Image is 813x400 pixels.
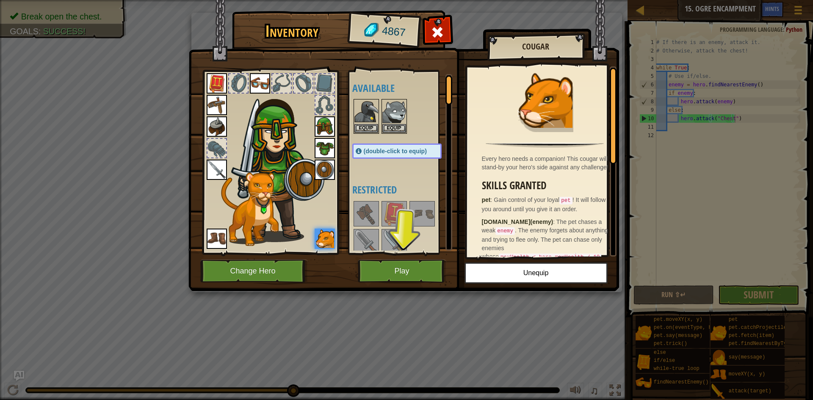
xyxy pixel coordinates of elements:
img: portrait.png [207,73,227,94]
span: : [491,196,494,203]
h4: Restricted [352,184,459,195]
code: maxHealth < hero.maxHealth / 10 [499,254,601,261]
button: Equip [382,124,406,133]
strong: [DOMAIN_NAME](enemy) [482,218,553,225]
button: Unequip [465,262,608,284]
img: hr.png [486,142,603,148]
span: Gain control of your loyal ! It will follow you around until you give it an order. [482,196,606,212]
h3: Skills Granted [482,180,612,191]
div: Every hero needs a companion! This cougar will stand-by your hero's side against any challenge! [482,154,612,171]
button: Change Hero [200,259,308,283]
img: female.png [234,86,325,242]
h4: Available [352,83,459,94]
strong: pet [482,196,491,203]
h2: Cougar [496,42,575,51]
span: The pet chases a weak . The enemy forgets about anything and trying to flee only. The pet can cha... [482,218,608,260]
img: portrait.png [354,230,378,254]
code: enemy [495,227,515,235]
img: portrait.png [382,100,406,124]
img: portrait.png [315,160,335,180]
img: portrait.png [315,229,335,249]
img: portrait.png [207,160,227,180]
img: portrait.png [207,229,227,249]
img: portrait.png [410,202,434,226]
img: portrait.png [315,116,335,137]
img: portrait.png [207,116,227,137]
h1: Inventory [238,22,346,40]
img: portrait.png [354,100,378,124]
img: portrait.png [517,73,572,128]
img: portrait.png [250,73,270,94]
img: portrait.png [315,138,335,158]
img: cougar-paper-dolls.png [221,172,279,246]
span: : [553,218,556,225]
span: (double-click to equip) [364,148,427,154]
img: portrait.png [382,202,406,226]
span: 4867 [381,23,406,40]
code: pet [559,197,572,204]
button: Equip [354,124,378,133]
img: portrait.png [382,230,406,254]
button: Play [358,259,446,283]
img: portrait.png [354,202,378,226]
img: portrait.png [207,95,227,115]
